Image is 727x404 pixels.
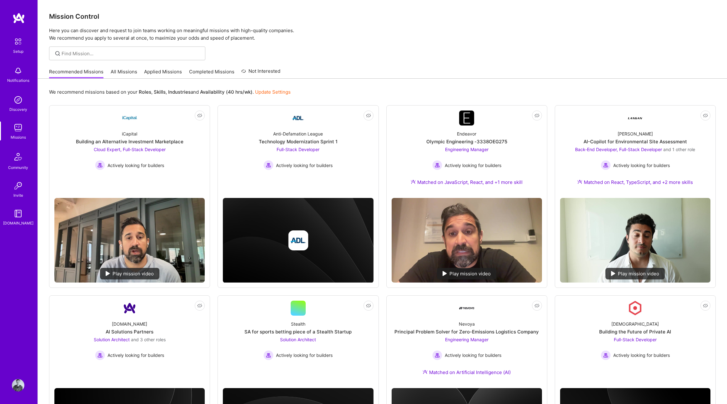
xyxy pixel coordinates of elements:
div: AI-Copilot for Environmental Site Assessment [584,138,687,145]
img: Company Logo [628,301,643,316]
img: play [443,271,447,276]
img: No Mission [54,198,205,283]
i: icon SearchGrey [54,50,61,57]
a: Company LogoAnti-Defamation LeagueTechnology Modernization Sprint 1Full-Stack Developer Actively ... [223,111,373,193]
img: guide book [12,207,24,220]
a: Completed Missions [189,68,234,79]
div: [DOMAIN_NAME] [3,220,33,226]
div: Invite [13,192,23,199]
div: Matched on React, TypeScript, and +2 more skills [577,179,693,185]
span: Full-Stack Developer [614,337,657,342]
img: Actively looking for builders [432,160,442,170]
span: Solution Architect [94,337,130,342]
img: play [106,271,110,276]
span: Back-End Developer, Full-Stack Developer [575,147,662,152]
a: Company Logo[PERSON_NAME]AI-Copilot for Environmental Site AssessmentBack-End Developer, Full-Sta... [560,111,710,193]
span: Actively looking for builders [276,162,333,169]
i: icon EyeClosed [703,113,708,118]
img: play [611,271,615,276]
span: Actively looking for builders [108,162,164,169]
div: Endeavor [457,131,476,137]
img: Company Logo [122,301,137,316]
span: Solution Architect [280,337,316,342]
img: bell [12,65,24,77]
div: Building the Future of Private AI [599,328,671,335]
div: Notifications [7,77,29,84]
b: Industries [168,89,191,95]
img: Company Logo [628,111,643,126]
span: Cloud Expert, Full-Stack Developer [94,147,166,152]
img: Actively looking for builders [432,350,442,360]
img: Company logo [288,230,308,250]
img: setup [12,35,25,48]
img: cover [223,198,373,283]
img: Ateam Purple Icon [423,369,428,374]
img: Actively looking for builders [601,160,611,170]
img: Actively looking for builders [95,350,105,360]
div: AI Solutions Partners [106,328,153,335]
span: Engineering Manager [445,337,489,342]
i: icon EyeClosed [534,113,539,118]
a: Applied Missions [144,68,182,79]
input: Find Mission... [62,50,201,57]
div: SA for sports betting piece of a Stealth Startup [244,328,352,335]
a: Not Interested [241,67,280,79]
div: [DOMAIN_NAME] [112,321,147,327]
div: Missions [11,134,26,140]
span: Actively looking for builders [108,352,164,358]
img: Company Logo [459,307,474,309]
a: StealthSA for sports betting piece of a Stealth StartupSolution Architect Actively looking for bu... [223,301,373,383]
div: Technology Modernization Sprint 1 [259,138,338,145]
b: Availability (40 hrs/wk) [200,89,253,95]
span: Actively looking for builders [276,352,333,358]
i: icon EyeClosed [534,303,539,308]
img: No Mission [392,198,542,283]
span: Actively looking for builders [613,352,670,358]
img: discovery [12,94,24,106]
img: No Mission [560,198,710,283]
span: Full-Stack Developer [277,147,319,152]
i: icon EyeClosed [703,303,708,308]
span: Actively looking for builders [613,162,670,169]
div: [DEMOGRAPHIC_DATA] [611,321,659,327]
img: logo [13,12,25,24]
img: Invite [12,180,24,192]
b: Skills [154,89,166,95]
img: Actively looking for builders [263,350,273,360]
a: Company Logo[DEMOGRAPHIC_DATA]Building the Future of Private AIFull-Stack Developer Actively look... [560,301,710,383]
i: icon EyeClosed [197,303,202,308]
div: Matched on Artificial Intelligence (AI) [423,369,511,376]
a: Company Logo[DOMAIN_NAME]AI Solutions PartnersSolution Architect and 3 other rolesActively lookin... [54,301,205,383]
i: icon EyeClosed [366,303,371,308]
a: Company LogoEndeavorOlympic Engineering -3338OEG275Engineering Manager Actively looking for build... [392,111,542,193]
div: iCapital [122,131,137,137]
div: Play mission video [605,268,665,279]
img: Company Logo [459,111,474,126]
b: Roles [139,89,151,95]
img: Actively looking for builders [601,350,611,360]
div: Building an Alternative Investment Marketplace [76,138,183,145]
div: [PERSON_NAME] [618,131,653,137]
img: Actively looking for builders [95,160,105,170]
a: Company LogoiCapitalBuilding an Alternative Investment MarketplaceCloud Expert, Full-Stack Develo... [54,111,205,193]
div: Matched on JavaScript, React, and +1 more skill [411,179,523,185]
img: Actively looking for builders [263,160,273,170]
a: Update Settings [255,89,291,95]
div: Play mission video [437,268,496,279]
div: Nevoya [459,321,475,327]
i: icon EyeClosed [197,113,202,118]
div: Olympic Engineering -3338OEG275 [426,138,507,145]
span: and 3 other roles [131,337,166,342]
span: Engineering Manager [445,147,489,152]
p: Here you can discover and request to join teams working on meaningful missions with high-quality ... [49,27,716,42]
img: teamwork [12,121,24,134]
div: Discovery [9,106,27,113]
a: User Avatar [10,379,26,392]
div: Community [8,164,28,171]
img: Community [11,149,26,164]
span: and 1 other role [663,147,695,152]
div: Stealth [291,321,305,327]
div: Play mission video [100,268,159,279]
a: Recommended Missions [49,68,103,79]
span: Actively looking for builders [445,352,501,358]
